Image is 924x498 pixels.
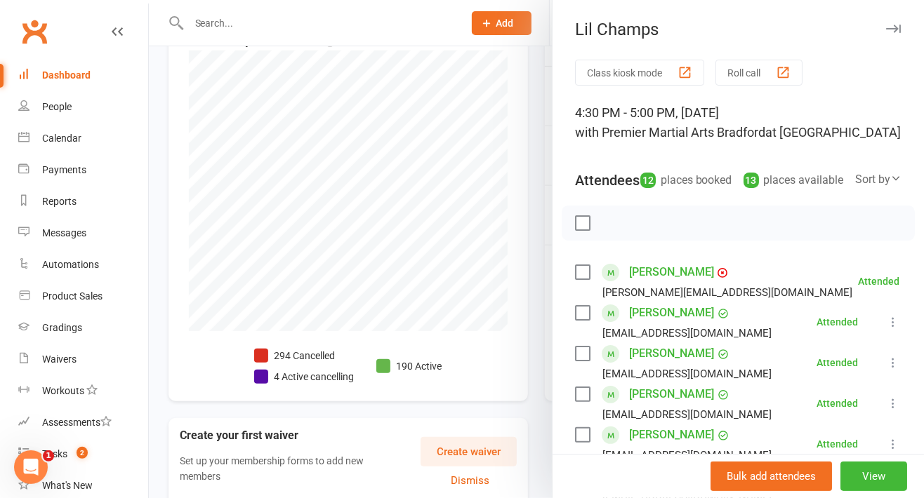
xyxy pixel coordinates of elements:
div: [EMAIL_ADDRESS][DOMAIN_NAME] [602,446,772,464]
div: [EMAIL_ADDRESS][DOMAIN_NAME] [602,365,772,383]
div: Attended [817,398,858,408]
span: 2 [77,447,88,459]
div: Gradings [42,322,82,333]
a: Product Sales [18,281,148,312]
a: Clubworx [17,14,52,49]
div: 12 [640,173,656,188]
a: Assessments [18,407,148,438]
div: Lil Champs [553,20,924,39]
div: [EMAIL_ADDRESS][DOMAIN_NAME] [602,405,772,424]
a: [PERSON_NAME] [629,261,714,283]
div: Payments [42,164,86,175]
button: Class kiosk mode [575,60,704,86]
a: [PERSON_NAME] [629,383,714,405]
div: Messages [42,227,86,238]
div: Tasks [42,448,67,459]
span: 1 [43,450,54,462]
div: Automations [42,259,99,270]
a: [PERSON_NAME] [629,342,714,365]
a: Tasks 2 [18,438,148,470]
div: Sort by [855,170,902,189]
div: Attendees [575,170,640,190]
a: Workouts [18,375,148,407]
a: [PERSON_NAME] [629,302,714,324]
iframe: Intercom live chat [14,450,48,484]
a: Gradings [18,312,148,344]
div: 4:30 PM - 5:00 PM, [DATE] [575,103,902,142]
div: Product Sales [42,290,103,302]
button: Roll call [715,60,803,86]
span: at [GEOGRAPHIC_DATA] [765,125,901,140]
button: View [840,462,907,491]
div: Attended [817,317,858,327]
div: [EMAIL_ADDRESS][DOMAIN_NAME] [602,324,772,342]
span: with Premier Martial Arts Bradford [575,125,765,140]
button: Bulk add attendees [711,462,832,491]
a: [PERSON_NAME] [629,424,714,446]
a: Waivers [18,344,148,375]
div: What's New [42,480,93,491]
a: Automations [18,249,148,281]
div: People [42,101,72,112]
div: 13 [744,173,759,188]
a: Messages [18,217,148,249]
div: places booked [640,170,732,190]
a: People [18,91,148,123]
div: Waivers [42,354,77,365]
div: Assessments [42,417,112,428]
div: Attended [817,358,858,368]
div: Attended [817,439,858,449]
div: Reports [42,196,77,207]
div: places available [744,170,844,190]
a: Calendar [18,123,148,154]
a: Reports [18,186,148,217]
div: [PERSON_NAME][EMAIL_ADDRESS][DOMAIN_NAME] [602,283,852,302]
div: Workouts [42,385,84,396]
div: Attended [858,276,899,286]
a: Payments [18,154,148,186]
div: Calendar [42,133,81,144]
div: Dashboard [42,69,91,81]
a: Dashboard [18,60,148,91]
